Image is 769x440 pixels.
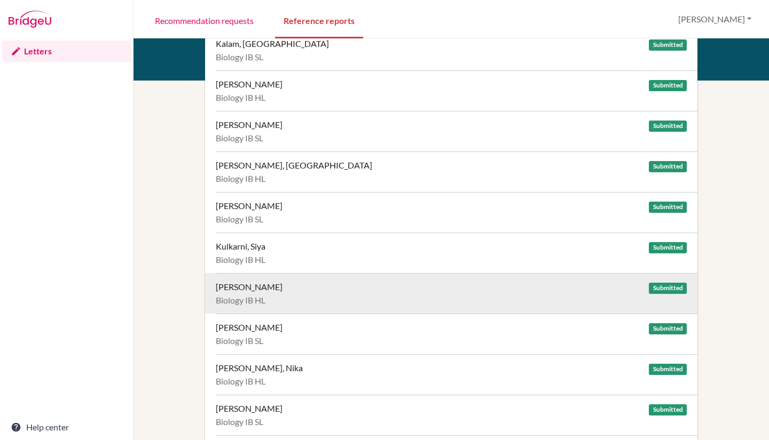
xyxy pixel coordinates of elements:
[216,241,265,252] div: Kulkarni, Siya
[216,354,697,395] a: [PERSON_NAME], Nika Submitted Biology IB HL
[216,214,687,225] div: Biology IB SL
[216,363,303,373] div: [PERSON_NAME], Nika
[216,322,283,333] div: [PERSON_NAME]
[216,30,697,70] a: Kalam, [GEOGRAPHIC_DATA] Submitted Biology IB SL
[9,11,51,28] img: Bridge-U
[216,335,687,346] div: Biology IB SL
[673,9,756,29] button: [PERSON_NAME]
[275,2,363,38] a: Reference reports
[649,283,686,294] span: Submitted
[216,52,687,62] div: Biology IB SL
[216,79,283,90] div: [PERSON_NAME]
[216,133,687,143] div: Biology IB SL
[649,39,686,51] span: Submitted
[216,38,329,49] div: Kalam, [GEOGRAPHIC_DATA]
[216,417,687,427] div: Biology IB SL
[216,160,372,171] div: [PERSON_NAME], [GEOGRAPHIC_DATA]
[216,395,697,435] a: [PERSON_NAME] Submitted Biology IB SL
[216,403,283,414] div: [PERSON_NAME]
[649,202,686,213] span: Submitted
[216,254,687,265] div: Biology IB HL
[216,282,283,292] div: [PERSON_NAME]
[649,364,686,375] span: Submitted
[216,92,687,103] div: Biology IB HL
[216,233,697,273] a: Kulkarni, Siya Submitted Biology IB HL
[216,192,697,233] a: [PERSON_NAME] Submitted Biology IB SL
[216,151,697,192] a: [PERSON_NAME], [GEOGRAPHIC_DATA] Submitted Biology IB HL
[216,201,283,211] div: [PERSON_NAME]
[216,273,697,314] a: [PERSON_NAME] Submitted Biology IB HL
[649,242,686,253] span: Submitted
[216,111,697,151] a: [PERSON_NAME] Submitted Biology IB SL
[649,161,686,172] span: Submitted
[216,70,697,111] a: [PERSON_NAME] Submitted Biology IB HL
[649,404,686,415] span: Submitted
[216,173,687,184] div: Biology IB HL
[216,119,283,130] div: [PERSON_NAME]
[216,295,687,306] div: Biology IB HL
[649,121,686,132] span: Submitted
[649,323,686,334] span: Submitted
[146,2,262,38] a: Recommendation requests
[216,376,687,387] div: Biology IB HL
[649,80,686,91] span: Submitted
[216,314,697,354] a: [PERSON_NAME] Submitted Biology IB SL
[2,41,131,62] a: Letters
[2,417,131,438] a: Help center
